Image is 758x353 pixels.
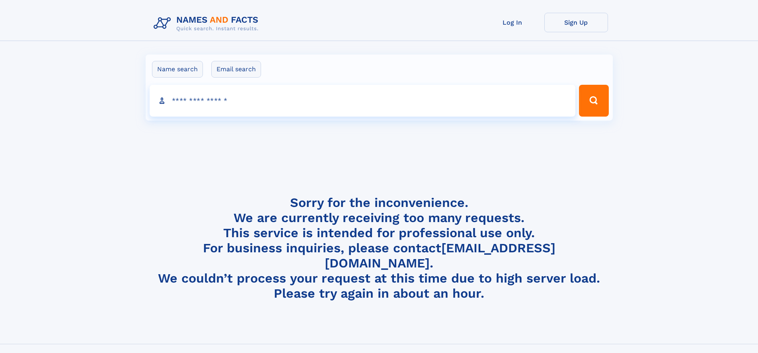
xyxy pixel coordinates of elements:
[481,13,544,32] a: Log In
[150,195,608,301] h4: Sorry for the inconvenience. We are currently receiving too many requests. This service is intend...
[325,240,555,271] a: [EMAIL_ADDRESS][DOMAIN_NAME]
[150,85,576,117] input: search input
[544,13,608,32] a: Sign Up
[152,61,203,78] label: Name search
[150,13,265,34] img: Logo Names and Facts
[579,85,608,117] button: Search Button
[211,61,261,78] label: Email search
